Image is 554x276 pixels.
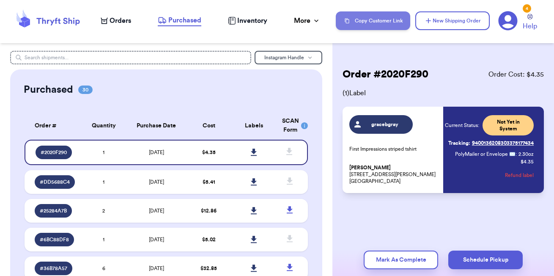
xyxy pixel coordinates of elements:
[149,237,164,242] span: [DATE]
[523,21,537,31] span: Help
[448,140,470,146] span: Tracking:
[149,266,164,271] span: [DATE]
[523,14,537,31] a: Help
[336,11,410,30] button: Copy Customer Link
[25,112,81,140] th: Order #
[10,51,252,64] input: Search shipments...
[126,112,186,140] th: Purchase Date
[415,11,490,30] button: New Shipping Order
[349,164,438,185] p: [STREET_ADDRESS][PERSON_NAME] [GEOGRAPHIC_DATA]
[505,166,534,185] button: Refund label
[455,152,516,157] span: PolyMailer or Envelope ✉️
[364,251,438,269] button: Mark As Complete
[103,150,104,155] span: 1
[523,4,531,13] div: 4
[40,207,67,214] span: # 25284A7B
[488,119,529,132] span: Not Yet in System
[203,179,215,185] span: $ 5.41
[149,150,164,155] span: [DATE]
[343,88,544,98] span: ( 1 ) Label
[103,179,104,185] span: 1
[41,149,67,156] span: # 2020F290
[103,237,104,242] span: 1
[282,117,298,135] div: SCAN Form
[237,16,267,26] span: Inventory
[518,151,534,157] span: 2.30 oz
[349,165,391,171] span: [PERSON_NAME]
[294,16,321,26] div: More
[149,208,164,213] span: [DATE]
[365,121,405,128] span: gracebgray
[81,112,126,140] th: Quantity
[448,251,523,269] button: Schedule Pickup
[200,266,217,271] span: $ 32.85
[201,208,217,213] span: $ 12.86
[448,136,534,150] a: Tracking:9400136208303375177434
[343,68,428,81] h2: Order # 2020F290
[445,122,479,129] span: Current Status:
[40,236,69,243] span: # 6BC88DF8
[24,83,73,97] h2: Purchased
[488,69,544,80] span: Order Cost: $ 4.35
[110,16,131,26] span: Orders
[78,86,93,94] span: 30
[40,179,70,185] span: # DD5688C4
[202,150,216,155] span: $ 4.35
[101,16,131,26] a: Orders
[149,179,164,185] span: [DATE]
[102,266,105,271] span: 6
[264,55,304,60] span: Instagram Handle
[168,15,201,25] span: Purchased
[102,208,105,213] span: 2
[516,151,517,157] span: :
[158,15,201,26] a: Purchased
[186,112,231,140] th: Cost
[255,51,322,64] button: Instagram Handle
[521,158,534,165] p: $ 4.35
[40,265,67,272] span: # 36B78A57
[231,112,277,140] th: Labels
[498,11,518,30] a: 4
[202,237,216,242] span: $ 5.02
[349,146,438,152] p: First Impressions striped tshirt
[228,16,267,26] a: Inventory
